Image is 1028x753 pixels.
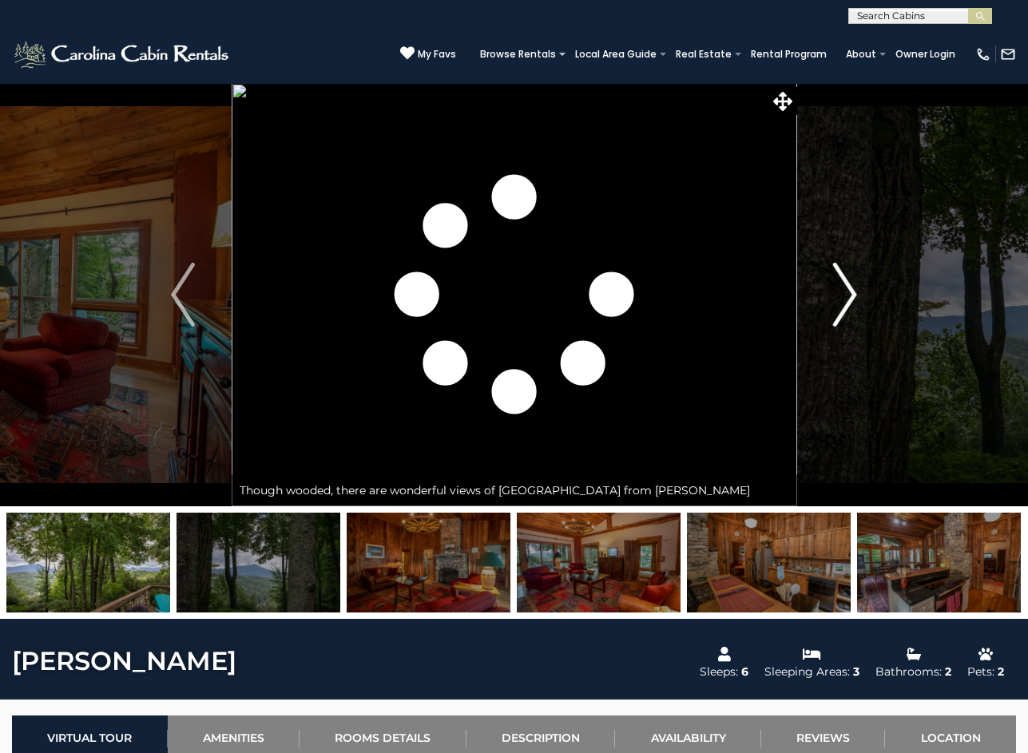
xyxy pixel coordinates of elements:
div: Though wooded, there are wonderful views of [GEOGRAPHIC_DATA] from [PERSON_NAME] [232,474,797,506]
a: Local Area Guide [567,43,665,65]
img: White-1-2.png [12,38,233,70]
img: 163277857 [347,513,510,612]
a: Rental Program [743,43,835,65]
img: 163277859 [177,513,340,612]
a: Owner Login [887,43,963,65]
img: phone-regular-white.png [975,46,991,62]
img: 163277861 [687,513,851,612]
img: 163277856 [857,513,1021,612]
button: Next [796,83,893,506]
button: Previous [135,83,232,506]
img: arrow [171,263,195,327]
a: My Favs [400,46,456,62]
span: My Favs [418,47,456,61]
a: Real Estate [668,43,740,65]
img: 163277860 [6,513,170,612]
a: About [838,43,884,65]
a: Browse Rentals [472,43,564,65]
img: arrow [833,263,857,327]
img: mail-regular-white.png [1000,46,1016,62]
img: 163277855 [517,513,681,612]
